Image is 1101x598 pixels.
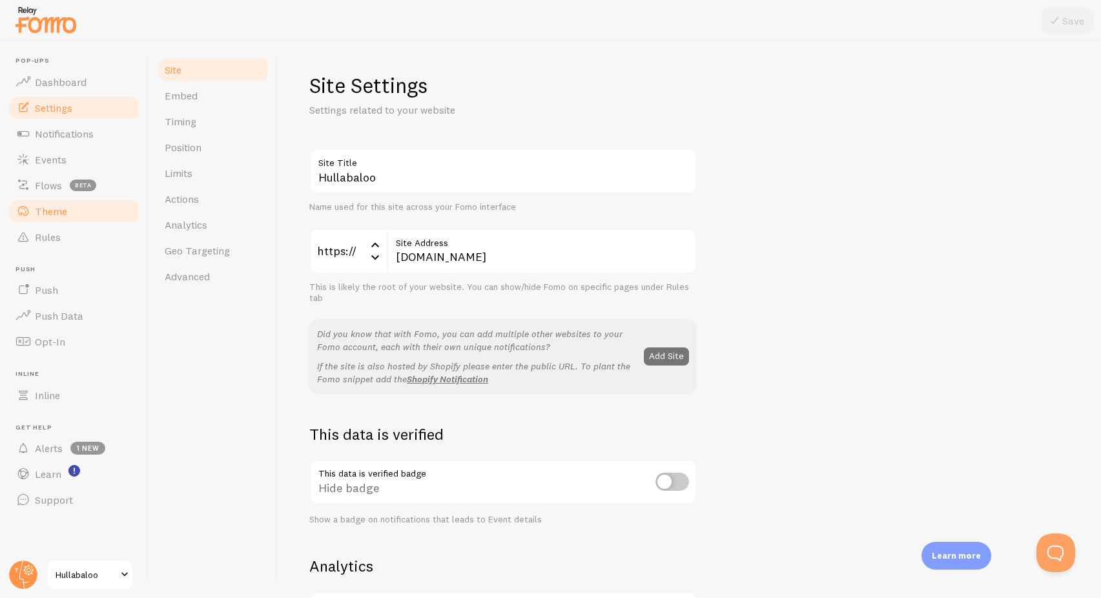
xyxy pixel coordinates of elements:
p: If the site is also hosted by Shopify please enter the public URL. To plant the Fomo snippet add the [317,360,636,386]
span: Actions [165,192,199,205]
div: Learn more [921,542,991,570]
div: This is likely the root of your website. You can show/hide Fomo on specific pages under Rules tab [309,282,697,304]
span: Theme [35,205,67,218]
a: Settings [8,95,141,121]
span: Dashboard [35,76,87,88]
a: Dashboard [8,69,141,95]
label: Site Title [309,149,697,170]
a: Events [8,147,141,172]
input: myhonestcompany.com [387,229,697,274]
a: Embed [157,83,270,108]
a: Notifications [8,121,141,147]
a: Push [8,277,141,303]
span: Push [15,265,141,274]
a: Actions [157,186,270,212]
a: Opt-In [8,329,141,355]
span: Events [35,153,67,166]
span: Flows [35,179,62,192]
span: Site [165,63,181,76]
div: Show a badge on notifications that leads to Event details [309,514,697,526]
span: Get Help [15,424,141,432]
span: Rules [35,231,61,243]
div: Name used for this site across your Fomo interface [309,201,697,213]
span: Pop-ups [15,57,141,65]
h2: Analytics [309,556,697,576]
span: Advanced [165,270,210,283]
a: Push Data [8,303,141,329]
span: Position [165,141,201,154]
a: Alerts 1 new [8,435,141,461]
span: Embed [165,89,198,102]
label: Site Address [387,229,697,251]
h2: This data is verified [309,424,697,444]
span: Timing [165,115,196,128]
span: Notifications [35,127,94,140]
a: Rules [8,224,141,250]
a: Analytics [157,212,270,238]
a: Position [157,134,270,160]
span: Inline [35,389,60,402]
svg: <p>Watch New Feature Tutorials!</p> [68,465,80,477]
a: Site [157,57,270,83]
span: 1 new [70,442,105,455]
a: Shopify Notification [407,373,488,385]
span: Inline [15,370,141,378]
button: Add Site [644,347,689,366]
span: Opt-In [35,335,65,348]
span: Support [35,493,73,506]
span: Analytics [165,218,207,231]
span: Limits [165,167,192,180]
span: Push [35,284,58,296]
img: fomo-relay-logo-orange.svg [14,3,78,36]
p: Did you know that with Fomo, you can add multiple other websites to your Fomo account, each with ... [317,327,636,353]
p: Settings related to your website [309,103,619,118]
a: Theme [8,198,141,224]
span: Geo Targeting [165,244,230,257]
h1: Site Settings [309,72,697,99]
div: https:// [309,229,387,274]
span: Settings [35,101,72,114]
a: Flows beta [8,172,141,198]
span: Hullabaloo [56,567,117,583]
a: Learn [8,461,141,487]
p: Learn more [932,550,981,562]
span: Push Data [35,309,83,322]
span: Learn [35,468,61,480]
span: Alerts [35,442,63,455]
a: Hullabaloo [46,559,134,590]
a: Inline [8,382,141,408]
a: Support [8,487,141,513]
a: Advanced [157,263,270,289]
a: Limits [157,160,270,186]
iframe: Help Scout Beacon - Open [1036,533,1075,572]
span: beta [70,180,96,191]
a: Timing [157,108,270,134]
div: Hide badge [309,459,697,506]
a: Geo Targeting [157,238,270,263]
